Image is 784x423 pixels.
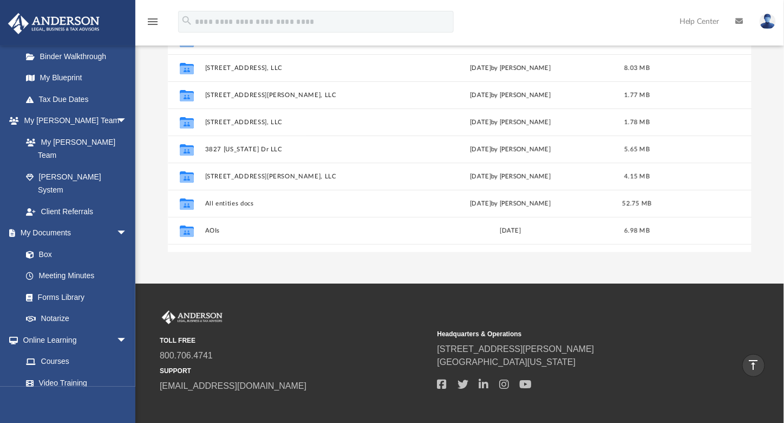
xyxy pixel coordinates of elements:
div: [DATE] by [PERSON_NAME] [410,118,610,127]
span: 6.98 MB [624,228,650,234]
button: [STREET_ADDRESS], LLC [205,65,405,72]
small: Headquarters & Operations [437,329,708,339]
a: Forms Library [15,286,133,308]
a: My [PERSON_NAME] Teamarrow_drop_down [8,110,138,132]
a: Online Learningarrow_drop_down [8,329,138,351]
a: [GEOGRAPHIC_DATA][US_STATE] [437,357,576,367]
i: menu [146,15,159,28]
div: [DATE] by [PERSON_NAME] [410,63,610,73]
div: [DATE] by [PERSON_NAME] [410,145,610,155]
a: Client Referrals [15,201,138,222]
span: arrow_drop_down [116,110,138,132]
a: menu [146,21,159,28]
a: [PERSON_NAME] System [15,166,138,201]
button: All entities docs [205,200,405,207]
a: Tax Due Dates [15,88,143,110]
a: Notarize [15,308,138,330]
img: Anderson Advisors Platinum Portal [5,13,103,34]
button: [STREET_ADDRESS], LLC [205,119,405,126]
button: 3827 [US_STATE] Dr LLC [205,146,405,153]
a: Binder Walkthrough [15,46,143,67]
span: arrow_drop_down [116,222,138,245]
img: User Pic [760,14,776,29]
div: grid [168,27,752,252]
button: [STREET_ADDRESS][PERSON_NAME], LLC [205,92,405,99]
a: Box [15,243,133,265]
a: [STREET_ADDRESS][PERSON_NAME] [437,344,594,354]
a: Meeting Minutes [15,265,138,287]
i: vertical_align_top [747,358,760,371]
small: TOLL FREE [160,336,430,345]
a: vertical_align_top [742,354,765,377]
span: 8.03 MB [624,65,650,71]
span: 52.75 MB [622,201,651,207]
div: [DATE] by [PERSON_NAME] [410,172,610,182]
button: AOIs [205,227,405,234]
a: [EMAIL_ADDRESS][DOMAIN_NAME] [160,381,306,390]
div: [DATE] by [PERSON_NAME] [410,91,610,100]
i: search [181,15,193,27]
span: 1.77 MB [624,92,650,98]
a: Courses [15,351,138,373]
a: Video Training [15,372,133,394]
a: My [PERSON_NAME] Team [15,131,133,166]
span: 5.65 MB [624,146,650,152]
span: arrow_drop_down [116,329,138,351]
button: [STREET_ADDRESS][PERSON_NAME], LLC [205,173,405,180]
div: [DATE] [410,226,610,236]
a: My Documentsarrow_drop_down [8,222,138,244]
span: 1.78 MB [624,119,650,125]
a: 800.706.4741 [160,351,213,360]
small: SUPPORT [160,366,430,376]
div: [DATE] by [PERSON_NAME] [410,199,610,209]
span: 4.15 MB [624,174,650,180]
a: My Blueprint [15,67,138,89]
img: Anderson Advisors Platinum Portal [160,311,225,325]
